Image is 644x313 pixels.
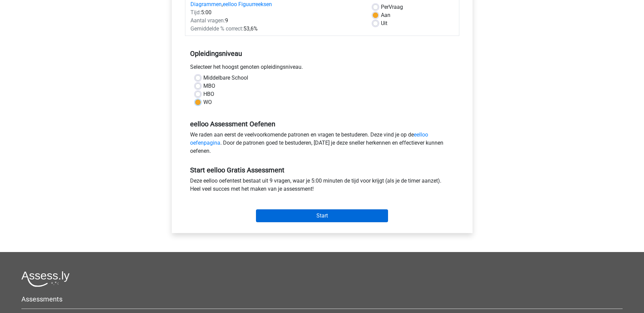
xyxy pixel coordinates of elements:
label: Vraag [381,3,403,11]
h5: Assessments [21,295,623,303]
span: Aantal vragen: [190,17,225,24]
a: eelloo Figuurreeksen [223,1,272,7]
label: Middelbare School [203,74,248,82]
label: Uit [381,19,387,27]
label: Aan [381,11,390,19]
h5: Opleidingsniveau [190,47,454,60]
span: Gemiddelde % correct: [190,25,243,32]
span: Tijd: [190,9,201,16]
span: Per [381,4,389,10]
label: WO [203,98,212,106]
div: We raden aan eerst de veelvoorkomende patronen en vragen te bestuderen. Deze vind je op de . Door... [185,131,459,158]
h5: Start eelloo Gratis Assessment [190,166,454,174]
img: Assessly logo [21,271,70,287]
label: HBO [203,90,214,98]
div: Deze eelloo oefentest bestaat uit 9 vragen, waar je 5:00 minuten de tijd voor krijgt (als je de t... [185,177,459,196]
h5: eelloo Assessment Oefenen [190,120,454,128]
div: 53,6% [185,25,368,33]
div: 9 [185,17,368,25]
div: Selecteer het hoogst genoten opleidingsniveau. [185,63,459,74]
div: 5:00 [185,8,368,17]
label: MBO [203,82,215,90]
input: Start [256,209,388,222]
